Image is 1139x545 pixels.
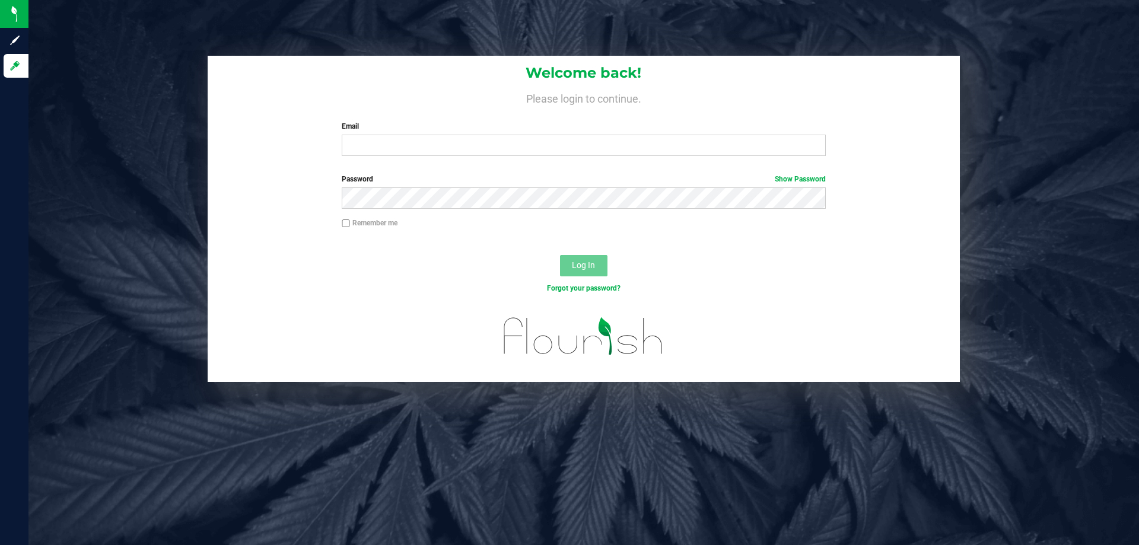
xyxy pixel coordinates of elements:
[208,90,960,104] h4: Please login to continue.
[560,255,607,276] button: Log In
[342,218,397,228] label: Remember me
[775,175,826,183] a: Show Password
[9,60,21,72] inline-svg: Log in
[547,284,621,292] a: Forgot your password?
[572,260,595,270] span: Log In
[208,65,960,81] h1: Welcome back!
[342,121,825,132] label: Email
[342,219,350,228] input: Remember me
[9,34,21,46] inline-svg: Sign up
[489,306,677,366] img: flourish_logo.svg
[342,175,373,183] span: Password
